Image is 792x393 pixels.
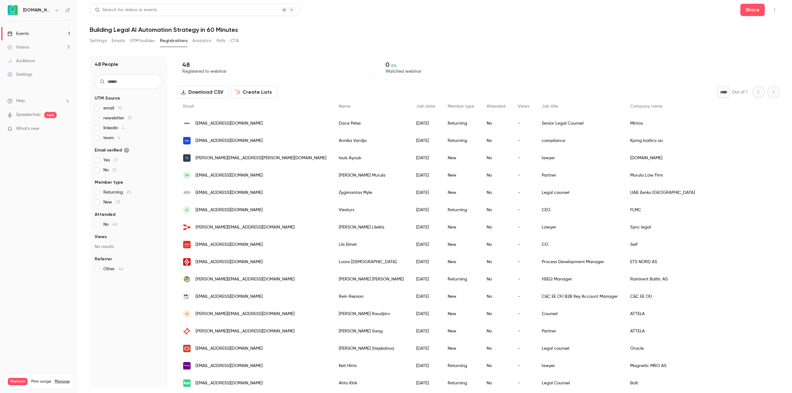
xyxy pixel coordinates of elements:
[333,115,410,132] div: Dace Pelse
[183,345,191,352] img: oracle.com
[95,61,118,68] h1: 48 People
[90,36,107,46] button: Settings
[182,68,368,75] p: Registered to webinar
[441,340,480,357] div: New
[410,253,441,271] div: [DATE]
[410,288,441,305] div: [DATE]
[441,374,480,392] div: Returning
[95,244,162,250] p: No results
[441,305,480,323] div: New
[480,236,512,253] div: No
[536,340,624,357] div: Legal counsel
[183,362,191,370] img: magneticgroup.co
[512,236,536,253] div: -
[441,184,480,201] div: New
[95,211,115,218] span: Attended
[231,86,277,98] button: Create Lists
[480,374,512,392] div: No
[217,36,226,46] button: Polls
[480,253,512,271] div: No
[196,380,263,387] span: [EMAIL_ADDRESS][DOMAIN_NAME]
[512,184,536,201] div: -
[8,378,28,385] span: Premium
[185,311,189,317] span: IR
[333,201,410,219] div: Viesturs
[103,199,120,205] span: New
[536,219,624,236] div: Lawyer
[130,36,155,46] button: UTM builder
[95,147,129,153] span: Email verified
[183,189,191,196] img: zenkoint.com
[118,136,120,140] span: 4
[512,271,536,288] div: -
[196,259,263,265] span: [EMAIL_ADDRESS][DOMAIN_NAME]
[333,288,410,305] div: Rein Repson
[410,271,441,288] div: [DATE]
[112,168,116,172] span: 21
[542,104,558,109] span: Job title
[114,158,118,162] span: 27
[333,374,410,392] div: Ahto Kink
[333,236,410,253] div: Liis Elmet
[183,104,194,109] span: Email
[536,374,624,392] div: Legal Counsel
[196,276,295,283] span: [PERSON_NAME][EMAIL_ADDRESS][DOMAIN_NAME]
[512,323,536,340] div: -
[441,219,480,236] div: New
[103,135,120,141] span: team
[391,63,397,68] span: 0 %
[512,305,536,323] div: -
[480,288,512,305] div: No
[196,172,263,179] span: [EMAIL_ADDRESS][DOMAIN_NAME]
[536,288,624,305] div: C&C EE OÜ B2B Key Account Manager
[536,149,624,167] div: lawyer
[55,379,70,384] a: Manage
[183,224,191,231] img: sync.legal
[536,201,624,219] div: CEO
[480,115,512,132] div: No
[183,276,191,283] img: ramirent.ee
[196,293,263,300] span: [EMAIL_ADDRESS][DOMAIN_NAME]
[536,236,624,253] div: CO
[536,271,624,288] div: HSEQ Manager
[183,241,191,248] img: myfitness.ee
[512,374,536,392] div: -
[480,184,512,201] div: No
[480,149,512,167] div: No
[23,7,52,13] h6: [DOMAIN_NAME]
[103,105,122,111] span: email
[196,224,295,231] span: [PERSON_NAME][EMAIL_ADDRESS][DOMAIN_NAME]
[95,95,120,101] span: UTM Source
[196,328,295,335] span: [PERSON_NAME][EMAIL_ADDRESS][DOMAIN_NAME]
[182,61,368,68] p: 48
[333,149,410,167] div: louis Ayoub
[8,5,18,15] img: Avokaado.io
[118,106,122,110] span: 19
[333,340,410,357] div: [PERSON_NAME] Stejskalova
[536,184,624,201] div: Legal counsel
[512,149,536,167] div: -
[536,115,624,132] div: Senior Legal Counsel
[95,256,112,262] span: Referrer
[196,138,263,144] span: [EMAIL_ADDRESS][DOMAIN_NAME]
[196,207,263,213] span: [EMAIL_ADDRESS][DOMAIN_NAME]
[333,253,410,271] div: Loore [DEMOGRAPHIC_DATA]
[16,98,25,104] span: Help
[512,357,536,374] div: -
[333,271,410,288] div: [PERSON_NAME] [PERSON_NAME]
[480,167,512,184] div: No
[333,167,410,184] div: [PERSON_NAME] Murula
[95,179,123,186] span: Member type
[122,126,124,130] span: 4
[518,104,529,109] span: Views
[410,374,441,392] div: [DATE]
[196,345,263,352] span: [EMAIL_ADDRESS][DOMAIN_NAME]
[512,201,536,219] div: -
[536,357,624,374] div: lawyer
[512,167,536,184] div: -
[480,219,512,236] div: No
[333,132,410,149] div: Annika Vardja
[230,36,239,46] button: CTA
[441,357,480,374] div: Returning
[441,288,480,305] div: New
